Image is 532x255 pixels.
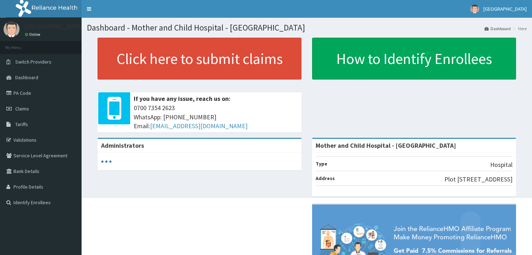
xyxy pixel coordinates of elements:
span: 0700 7354 2623 WhatsApp: [PHONE_NUMBER] Email: [134,103,298,131]
svg: audio-loading [101,156,112,167]
a: [EMAIL_ADDRESS][DOMAIN_NAME] [150,122,248,130]
strong: Mother and Child Hospital - [GEOGRAPHIC_DATA] [316,141,456,150]
p: [GEOGRAPHIC_DATA] [25,23,83,29]
b: Administrators [101,141,144,150]
span: Tariffs [15,121,28,128]
a: Online [25,32,42,37]
p: Hospital [490,160,512,169]
img: User Image [4,21,20,37]
a: Dashboard [484,26,511,32]
p: Plot [STREET_ADDRESS] [444,175,512,184]
a: Click here to submit claims [98,38,301,80]
span: Switch Providers [15,59,51,65]
span: Dashboard [15,74,38,81]
h1: Dashboard - Mother and Child Hospital - [GEOGRAPHIC_DATA] [87,23,527,32]
b: Type [316,161,327,167]
a: How to Identify Enrollees [312,38,516,80]
li: Here [511,26,527,32]
span: [GEOGRAPHIC_DATA] [483,6,527,12]
b: If you have any issue, reach us on: [134,94,231,103]
span: Claims [15,105,29,112]
img: User Image [470,5,479,13]
b: Address [316,175,335,181]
